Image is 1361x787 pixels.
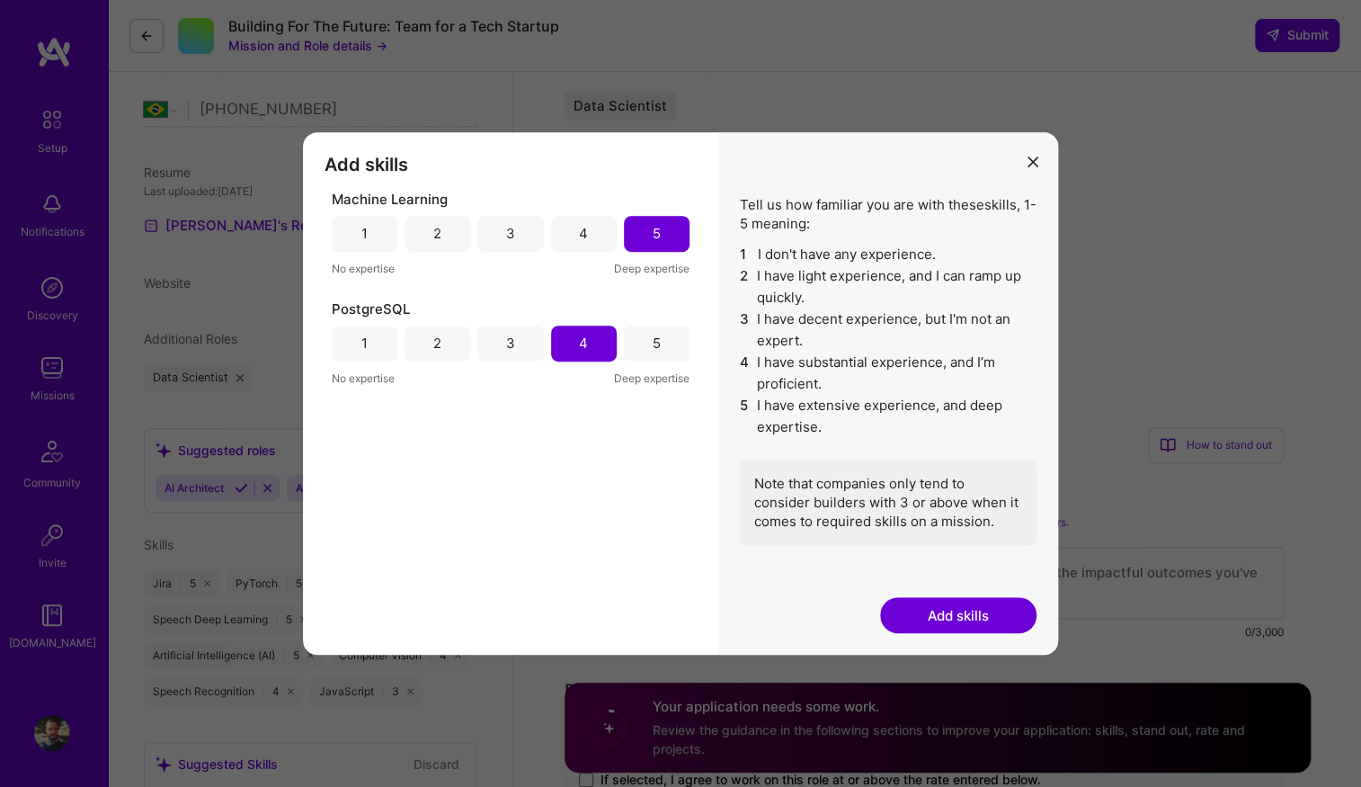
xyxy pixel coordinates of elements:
[506,334,515,353] div: 3
[614,259,689,278] span: Deep expertise
[740,309,750,352] span: 3
[740,244,1036,265] li: I don't have any experience.
[332,369,395,388] span: No expertise
[579,334,588,353] div: 4
[303,132,1058,656] div: modal
[1027,157,1038,167] i: icon Close
[740,265,1036,309] li: I have light experience, and I can ramp up quickly.
[361,224,368,243] div: 1
[740,309,1036,352] li: I have decent experience, but I'm not an expert.
[740,395,1036,438] li: I have extensive experience, and deep expertise.
[653,334,661,353] div: 5
[740,352,750,395] span: 4
[325,154,697,175] h3: Add skills
[433,334,441,353] div: 2
[614,369,689,388] span: Deep expertise
[740,395,750,438] span: 5
[740,244,751,265] span: 1
[653,224,661,243] div: 5
[740,195,1036,545] div: Tell us how familiar you are with these skills , 1-5 meaning:
[740,460,1036,545] div: Note that companies only tend to consider builders with 3 or above when it comes to required skil...
[332,300,410,318] span: PostgreSQL
[433,224,441,243] div: 2
[332,190,448,209] span: Machine Learning
[740,352,1036,395] li: I have substantial experience, and I’m proficient.
[332,259,395,278] span: No expertise
[880,597,1036,633] button: Add skills
[579,224,588,243] div: 4
[740,265,750,309] span: 2
[506,224,515,243] div: 3
[361,334,368,353] div: 1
